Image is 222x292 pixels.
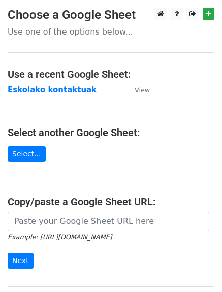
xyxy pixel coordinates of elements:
[8,26,214,37] p: Use one of the options below...
[124,85,150,94] a: View
[8,253,34,269] input: Next
[8,126,214,139] h4: Select another Google Sheet:
[8,233,112,241] small: Example: [URL][DOMAIN_NAME]
[8,85,97,94] a: Eskolako kontaktuak
[8,146,46,162] a: Select...
[8,68,214,80] h4: Use a recent Google Sheet:
[135,86,150,94] small: View
[8,196,214,208] h4: Copy/paste a Google Sheet URL:
[8,212,209,231] input: Paste your Google Sheet URL here
[8,8,214,22] h3: Choose a Google Sheet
